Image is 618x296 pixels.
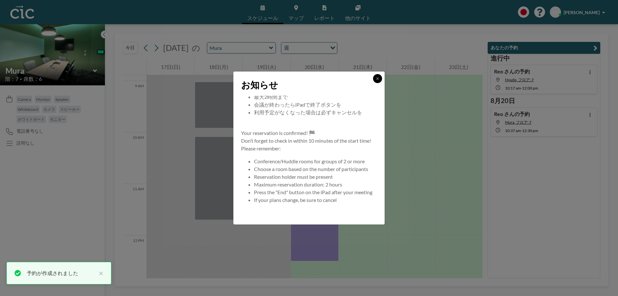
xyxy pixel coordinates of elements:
span: 会議が終わったらiPadで終了ボタンを [254,101,341,108]
span: Your reservation is confirmed! 🏁 [241,130,315,136]
span: Conference/Huddle rooms for groups of 2 or more [254,158,365,164]
span: 最大2時間まで [254,94,288,100]
span: Choose a room based on the number of participants [254,166,368,172]
span: Maximum reservation duration: 2 hours [254,181,342,187]
span: Don’t forget to check in within 10 minutes of the start time! [241,138,371,144]
span: If your plans change, be sure to cancel [254,197,337,203]
div: 予約が作成されました [27,269,96,277]
span: Reservation holder must be present [254,174,333,180]
button: close [96,269,103,277]
span: 利用予定がなくなった場合は必ずキャンセルを [254,109,362,115]
span: Press the "End" button on the iPad after your meeting [254,189,372,195]
span: お知らせ [241,79,278,91]
span: Please remember: [241,145,281,151]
